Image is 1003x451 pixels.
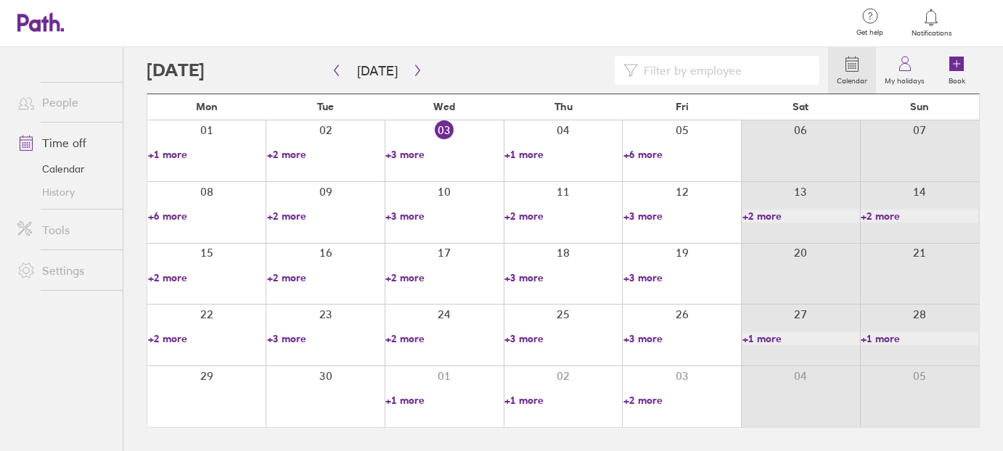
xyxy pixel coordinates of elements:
input: Filter by employee [638,57,811,84]
span: Sat [793,101,808,112]
span: Fri [676,101,689,112]
a: Calendar [6,157,123,181]
a: +6 more [623,148,741,161]
a: Tools [6,215,123,244]
a: Time off [6,128,123,157]
label: My holidays [876,73,933,86]
a: Notifications [908,7,955,38]
a: +2 more [148,332,266,345]
a: +3 more [385,210,503,223]
a: +2 more [267,148,385,161]
label: Calendar [828,73,876,86]
a: +2 more [267,210,385,223]
a: +3 more [504,271,622,284]
a: +1 more [148,148,266,161]
a: +2 more [742,210,860,223]
a: My holidays [876,47,933,94]
span: Get help [846,28,893,37]
a: +2 more [623,394,741,407]
a: +2 more [504,210,622,223]
a: History [6,181,123,204]
span: Thu [554,101,573,112]
a: +3 more [623,271,741,284]
span: Wed [433,101,455,112]
a: +3 more [385,148,503,161]
a: +3 more [267,332,385,345]
a: +1 more [861,332,978,345]
a: +2 more [385,332,503,345]
a: +3 more [623,332,741,345]
span: Sun [910,101,929,112]
a: Book [933,47,980,94]
a: +6 more [148,210,266,223]
a: +1 more [742,332,860,345]
a: +1 more [385,394,503,407]
span: Notifications [908,29,955,38]
a: Settings [6,256,123,285]
span: Tue [317,101,334,112]
a: +3 more [504,332,622,345]
a: +1 more [504,148,622,161]
button: [DATE] [345,59,409,83]
a: +2 more [385,271,503,284]
a: +2 more [861,210,978,223]
a: People [6,88,123,117]
label: Book [940,73,974,86]
a: +2 more [148,271,266,284]
a: +2 more [267,271,385,284]
span: Mon [196,101,218,112]
a: +3 more [623,210,741,223]
a: +1 more [504,394,622,407]
a: Calendar [828,47,876,94]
